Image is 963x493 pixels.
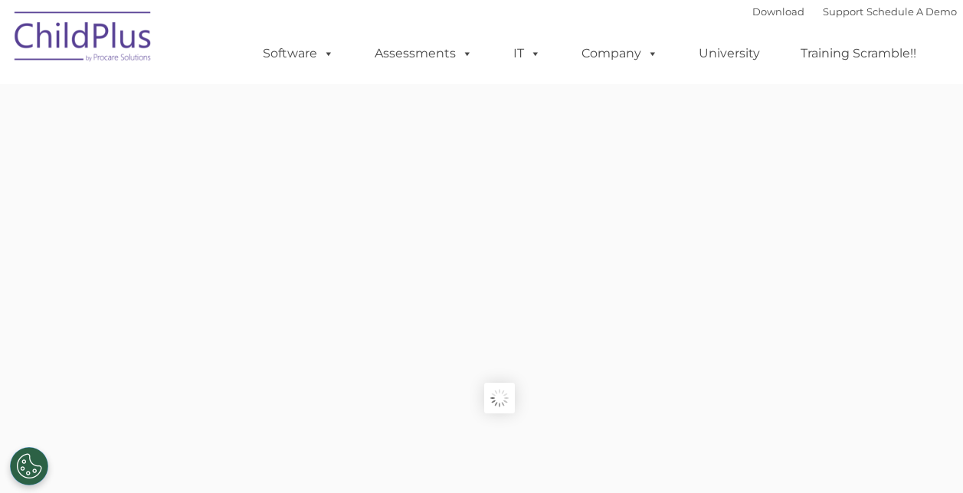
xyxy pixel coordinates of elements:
a: IT [498,38,556,69]
a: Training Scramble!! [785,38,932,69]
font: | [752,5,957,18]
img: ChildPlus by Procare Solutions [7,1,160,77]
a: Support [823,5,863,18]
a: Assessments [359,38,488,69]
a: Company [566,38,673,69]
a: Schedule A Demo [866,5,957,18]
a: Software [247,38,349,69]
a: Download [752,5,804,18]
a: University [683,38,775,69]
button: Cookies Settings [10,447,48,485]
